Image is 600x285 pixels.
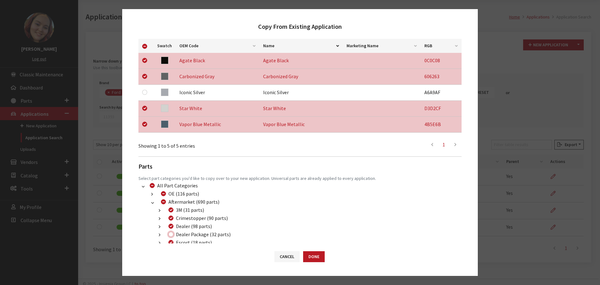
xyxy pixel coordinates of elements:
td: A6A9AF [421,85,462,101]
h2: Parts [138,162,462,171]
td: Carbonized Gray [259,69,343,85]
label: Escort (18 parts) [176,239,212,246]
td: Vapor Blue Metallic [176,117,259,133]
td: Agate Black [176,53,259,69]
label: Dealer Package (32 parts) [176,231,231,238]
label: Aftermarket (690 parts) [168,198,219,206]
small: Select part categories you'd like to copy over to your new application. Universal parts are alrea... [138,176,376,181]
a: 1 [438,138,449,151]
label: Crimestopper (90 parts) [176,214,228,222]
td: Carbonized Gray [176,69,259,85]
label: All Part Categories [157,182,198,189]
td: Iconic Silver [176,85,259,101]
td: Star White [176,101,259,117]
th: RGB: activate to sort column ascending [421,39,462,53]
td: 4B5E6B [421,117,462,133]
td: D3D2CF [421,101,462,117]
th: Marketing Name: activate to sort column ascending [343,39,420,53]
button: Cancel [274,251,300,262]
td: 0C0C08 [421,53,462,69]
th: Swatch [153,39,176,53]
button: Done [303,251,325,262]
th: OEM Code: activate to sort column ascending [176,39,259,53]
label: OE (116 parts) [168,190,199,197]
label: Dealer (98 parts) [176,222,212,230]
td: Star White [259,101,343,117]
td: Iconic Silver [259,85,343,101]
label: 3M (31 parts) [176,206,204,214]
th: Name: activate to sort column descending [259,39,343,53]
div: Showing 1 to 5 of 5 entries [138,138,269,150]
td: Vapor Blue Metallic [259,117,343,133]
td: Agate Black [259,53,343,69]
h2: Copy From Existing Application [258,22,342,32]
td: 606263 [421,69,462,85]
